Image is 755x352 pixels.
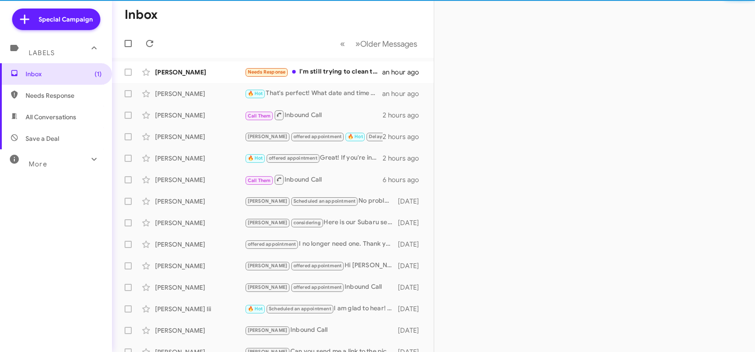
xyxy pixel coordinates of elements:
[293,198,356,204] span: Scheduled an appointment
[248,306,263,312] span: 🔥 Hot
[336,35,423,53] nav: Page navigation example
[341,38,345,49] span: «
[397,218,427,227] div: [DATE]
[245,153,383,163] div: Great! If you're interested in selling your vehicle, let's schedule an appointment to discuss the...
[155,197,245,206] div: [PERSON_NAME]
[245,325,397,335] div: Inbound Call
[245,174,383,185] div: Inbound Call
[269,155,317,161] span: offered appointment
[397,240,427,249] div: [DATE]
[397,261,427,270] div: [DATE]
[245,131,383,142] div: Yes, it was nice
[155,175,245,184] div: [PERSON_NAME]
[248,113,271,119] span: Call Them
[155,304,245,313] div: [PERSON_NAME] Iii
[26,113,76,122] span: All Conversations
[248,241,296,247] span: offered appointment
[248,134,288,139] span: [PERSON_NAME]
[155,218,245,227] div: [PERSON_NAME]
[26,70,102,78] span: Inbox
[248,263,288,269] span: [PERSON_NAME]
[356,38,361,49] span: »
[29,49,55,57] span: Labels
[397,326,427,335] div: [DATE]
[248,155,263,161] span: 🔥 Hot
[293,263,342,269] span: offered appointment
[245,239,397,249] div: I no longer need one. Thank you.
[155,111,245,120] div: [PERSON_NAME]
[293,220,321,226] span: considering
[245,261,397,271] div: Hi [PERSON_NAME] am looking for a specific vehicle 2024 or newer Tundra Hybrid 4x4 Limited trim M...
[155,240,245,249] div: [PERSON_NAME]
[335,35,351,53] button: Previous
[382,89,426,98] div: an hour ago
[248,198,288,204] span: [PERSON_NAME]
[155,154,245,163] div: [PERSON_NAME]
[397,283,427,292] div: [DATE]
[155,68,245,77] div: [PERSON_NAME]
[369,134,410,139] span: Delayed response
[383,154,426,163] div: 2 hours ago
[39,15,93,24] span: Special Campaign
[125,8,158,22] h1: Inbox
[361,39,418,49] span: Older Messages
[383,111,426,120] div: 2 hours ago
[155,132,245,141] div: [PERSON_NAME]
[26,134,59,143] span: Save a Deal
[95,70,102,78] span: (1)
[155,261,245,270] div: [PERSON_NAME]
[248,284,288,290] span: [PERSON_NAME]
[350,35,423,53] button: Next
[397,197,427,206] div: [DATE]
[245,282,397,292] div: Inbound Call
[245,304,397,314] div: I am glad to hear! I am doing well as well thank you! I do have a driver's License though from th...
[397,304,427,313] div: [DATE]
[245,196,397,206] div: No problem at all! 4 o'clock works just fine. Looking forward to seeing you then!
[248,220,288,226] span: [PERSON_NAME]
[248,178,271,183] span: Call Them
[155,89,245,98] div: [PERSON_NAME]
[293,284,342,290] span: offered appointment
[155,326,245,335] div: [PERSON_NAME]
[248,69,286,75] span: Needs Response
[269,306,331,312] span: Scheduled an appointment
[293,134,342,139] span: offered appointment
[248,91,263,96] span: 🔥 Hot
[383,175,426,184] div: 6 hours ago
[245,67,382,77] div: I'm still trying to clean the oil stain off my driver's seat from my last service there. How come...
[245,88,382,99] div: That's perfect! What date and time works best? We are open until 8pm [DATE]
[12,9,100,30] a: Special Campaign
[383,132,426,141] div: 2 hours ago
[348,134,363,139] span: 🔥 Hot
[29,160,47,168] span: More
[248,327,288,333] span: [PERSON_NAME]
[245,109,383,121] div: Inbound Call
[245,217,397,228] div: Here is our Subaru selection: [URL][DOMAIN_NAME]
[155,283,245,292] div: [PERSON_NAME]
[382,68,426,77] div: an hour ago
[26,91,102,100] span: Needs Response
